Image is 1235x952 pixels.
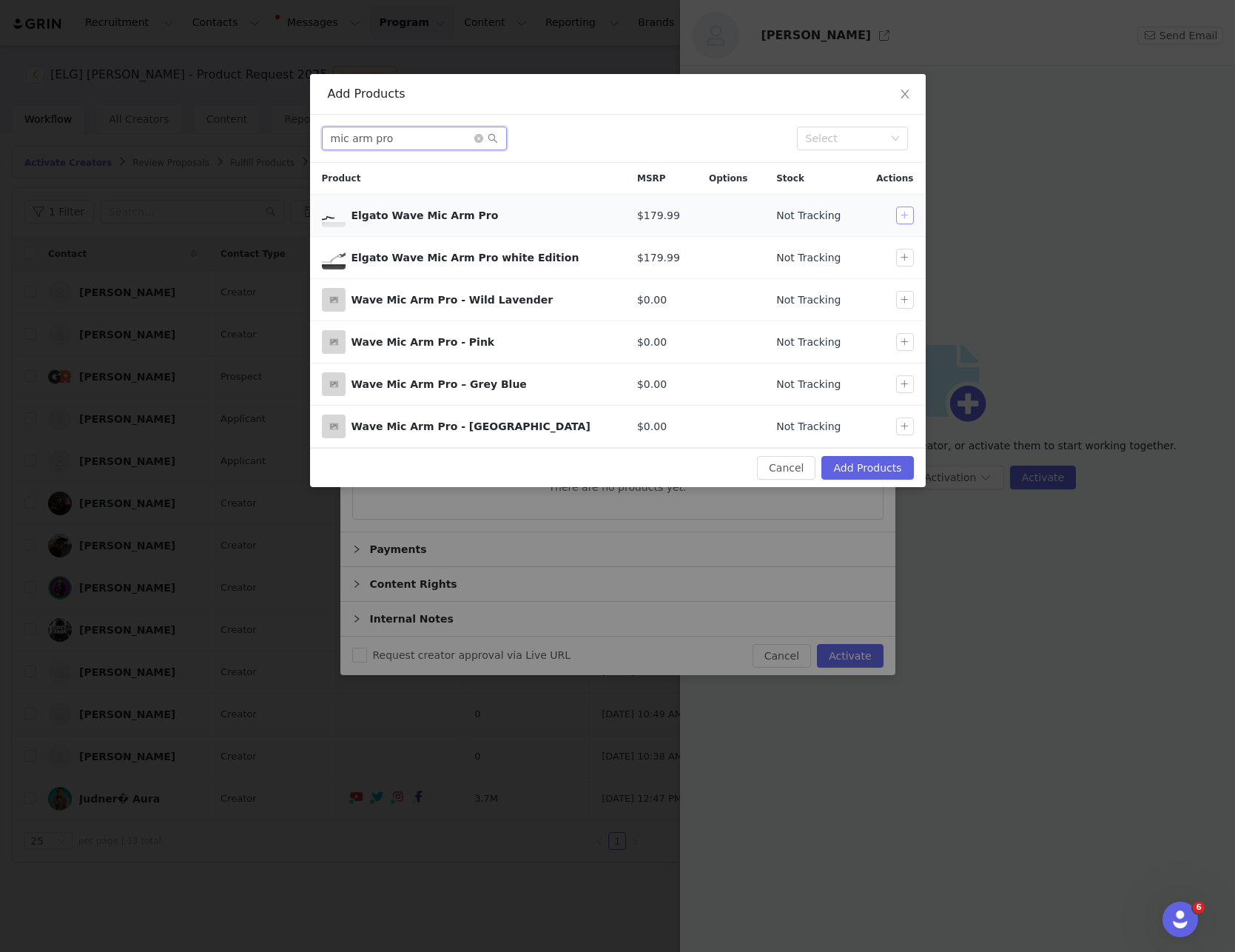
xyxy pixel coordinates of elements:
img: placeholder-square.jpg [322,415,346,438]
img: placeholder-square.jpg [322,288,346,312]
span: $0.00 [637,419,667,435]
span: Not Tracking [776,419,841,435]
span: Stock [776,172,804,185]
span: Not Tracking [776,335,841,350]
img: placeholder-square.jpg [322,372,346,396]
span: Product [322,172,361,185]
img: d10ec39f-74ff-4517-ae75-f486dc3a3a36.png [322,204,346,227]
div: Select [806,131,886,146]
div: Actions [860,163,926,194]
input: Search... [322,127,507,150]
span: $179.99 [637,208,680,224]
span: Elgato Wave Mic Arm Pro [322,204,346,227]
iframe: Intercom live chat [1162,902,1198,937]
div: Wave Mic Arm Pro – Grey Blue [351,377,613,392]
img: placeholder-square.jpg [322,330,346,354]
span: Not Tracking [776,292,841,308]
div: Wave Mic Arm Pro - [GEOGRAPHIC_DATA] [351,419,613,435]
span: MSRP [637,172,666,185]
span: Options [709,172,748,185]
div: Elgato Wave Mic Arm Pro white Edition [351,250,613,266]
button: Close [884,74,926,115]
i: icon: close-circle [474,134,483,143]
i: icon: close [899,88,911,100]
div: Wave Mic Arm Pro - Wild Lavender [351,292,613,308]
span: 6 [1193,902,1205,914]
span: Wave Mic Arm Pro – Grey Blue [322,372,346,396]
span: Not Tracking [776,250,841,266]
div: Add Products [328,86,908,102]
span: Wave Mic Arm Pro - Pink [322,330,346,354]
button: Add Products [821,456,913,480]
button: Cancel [757,456,815,480]
i: icon: search [488,133,498,144]
span: Elgato Wave Mic Arm Pro white Edition [322,246,346,269]
span: Not Tracking [776,208,841,224]
span: $0.00 [637,377,667,392]
img: 56065aa4-cccd-4adb-8e40-82235b053597.png [322,246,346,269]
span: Not Tracking [776,377,841,392]
span: $0.00 [637,292,667,308]
span: $179.99 [637,250,680,266]
span: Wave Mic Arm Pro - Forest Green [322,415,346,438]
div: Wave Mic Arm Pro - Pink [351,335,613,350]
span: Wave Mic Arm Pro - Wild Lavender [322,288,346,312]
span: $0.00 [637,335,667,350]
div: Elgato Wave Mic Arm Pro [351,208,613,224]
i: icon: down [891,134,900,144]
